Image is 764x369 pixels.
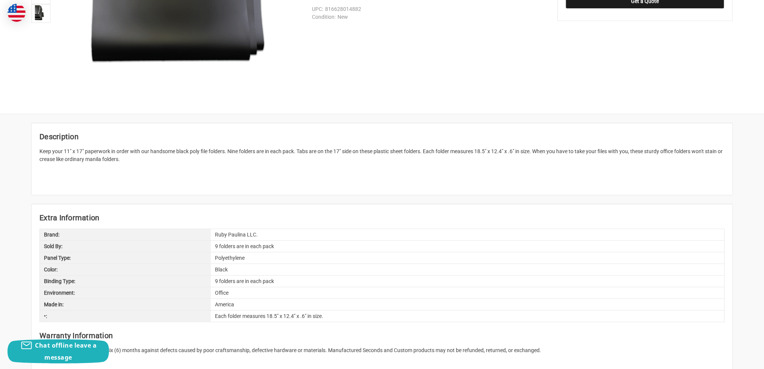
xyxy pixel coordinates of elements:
div: 9 folders are in each pack [211,241,724,252]
h2: Description [39,131,725,142]
div: Sold By: [40,241,211,252]
button: Chat offline leave a message [8,339,109,363]
span: Chat offline leave a message [35,341,97,361]
div: America [211,299,724,310]
dd: New [312,13,542,21]
div: •: [40,310,211,322]
div: Panel Type: [40,252,211,264]
div: Color: [40,264,211,275]
dt: Condition: [312,13,336,21]
div: Brand: [40,229,211,240]
div: Environment: [40,287,211,298]
div: Each folder measures 18.5" x 12.4" x .6" in size. [211,310,724,322]
iframe: Google Customer Reviews [702,349,764,369]
h2: Warranty Information [39,330,725,341]
div: Polyethylene [211,252,724,264]
div: Binding Type: [40,276,211,287]
dt: UPC: [312,5,323,13]
dd: 816628014882 [312,5,542,13]
div: Ruby Paulina LLC. [211,229,724,240]
img: duty and tax information for United States [8,4,26,22]
p: We warranty the product for Six (6) months against defects caused by poor craftsmanship, defectiv... [39,346,725,354]
div: 9 folders are in each pack [211,276,724,287]
div: Office [211,287,724,298]
p: Keep your 11" x 17" paperwork in order with our handsome black poly file folders. Nine folders ar... [39,148,725,163]
div: Made in: [40,299,211,310]
h2: Extra Information [39,212,725,223]
div: Black [211,264,724,275]
img: 11x17 Polyfite Filing Folder (9 per Package)( Black ) [33,5,49,22]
